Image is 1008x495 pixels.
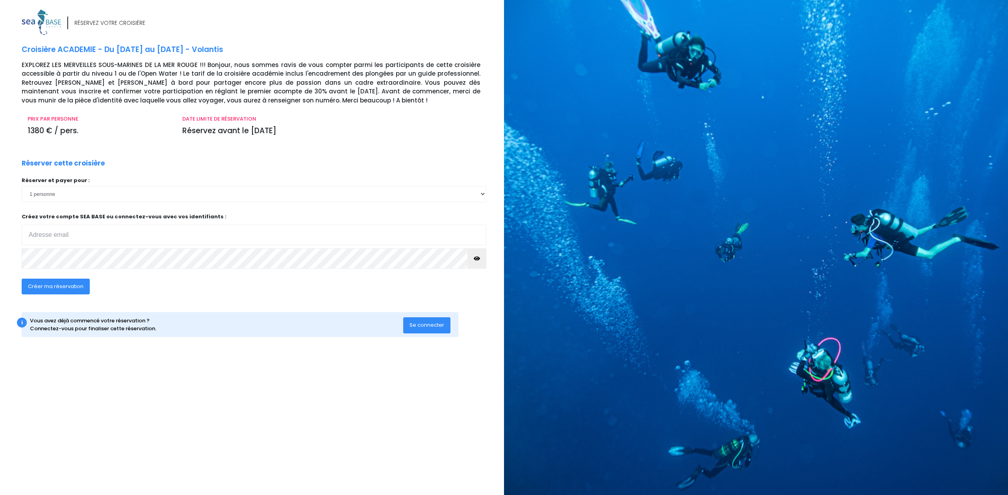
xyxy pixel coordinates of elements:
[30,317,403,332] div: Vous avez déjà commencé votre réservation ? Connectez-vous pour finaliser cette réservation.
[22,61,498,105] p: EXPLOREZ LES MERVEILLES SOUS-MARINES DE LA MER ROUGE !!! Bonjour, nous sommes ravis de vous compt...
[22,225,486,245] input: Adresse email
[22,9,61,35] img: logo_color1.png
[22,158,105,169] p: Réserver cette croisière
[17,318,27,328] div: i
[74,19,145,27] div: RÉSERVEZ VOTRE CROISIÈRE
[403,322,450,328] a: Se connecter
[409,321,444,329] span: Se connecter
[28,125,170,137] p: 1380 € / pers.
[182,115,480,123] p: DATE LIMITE DE RÉSERVATION
[403,317,450,333] button: Se connecter
[28,283,83,290] span: Créer ma réservation
[22,44,498,56] p: Croisière ACADEMIE - Du [DATE] au [DATE] - Volantis
[22,279,90,294] button: Créer ma réservation
[182,125,480,137] p: Réservez avant le [DATE]
[22,213,486,246] p: Créez votre compte SEA BASE ou connectez-vous avec vos identifiants :
[28,115,170,123] p: PRIX PAR PERSONNE
[22,177,486,184] p: Réserver et payer pour :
